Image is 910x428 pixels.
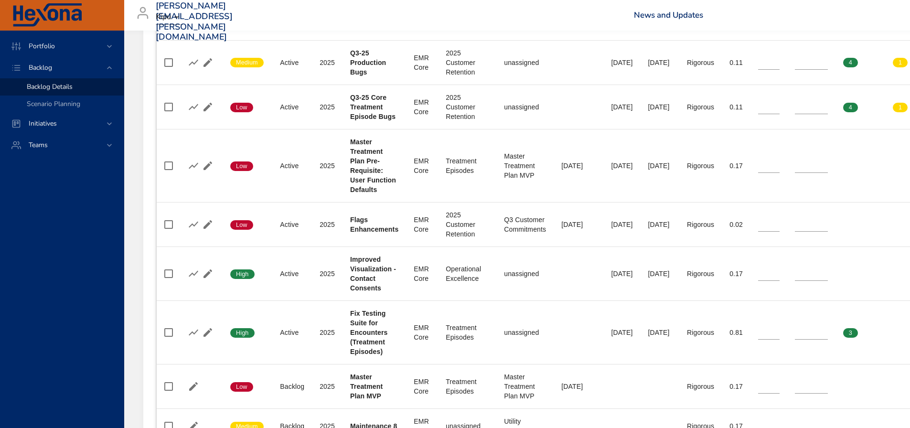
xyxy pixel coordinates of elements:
[21,119,64,128] span: Initiatives
[843,221,858,229] span: 0
[504,58,546,67] div: unassigned
[611,328,633,337] div: [DATE]
[280,382,304,391] div: Backlog
[230,270,255,278] span: High
[729,328,743,337] div: 0.81
[320,328,335,337] div: 2025
[320,220,335,229] div: 2025
[201,325,215,340] button: Edit Project Details
[414,323,430,342] div: EMR Core
[280,220,304,229] div: Active
[843,58,858,67] span: 4
[729,102,743,112] div: 0.11
[280,58,304,67] div: Active
[611,220,633,229] div: [DATE]
[186,217,201,232] button: Show Burnup
[446,377,489,396] div: Treatment Episodes
[843,270,858,278] span: 0
[687,58,714,67] div: Rigorous
[504,269,546,278] div: unassigned
[350,216,398,233] b: Flags Enhancements
[156,1,233,42] h3: [PERSON_NAME][EMAIL_ADDRESS][PERSON_NAME][DOMAIN_NAME]
[201,55,215,70] button: Edit Project Details
[893,270,908,278] span: 0
[21,63,60,72] span: Backlog
[414,97,430,117] div: EMR Core
[611,161,633,171] div: [DATE]
[320,382,335,391] div: 2025
[446,93,489,121] div: 2025 Customer Retention
[230,58,264,67] span: Medium
[611,269,633,278] div: [DATE]
[186,100,201,114] button: Show Burnup
[893,103,908,112] span: 1
[350,138,396,193] b: Master Treatment Plan Pre-Requisite: User Function Defaults
[350,256,396,292] b: Improved Visualization - Contact Consents
[648,58,672,67] div: [DATE]
[446,264,489,283] div: Operational Excellence
[504,102,546,112] div: unassigned
[687,269,714,278] div: Rigorous
[446,210,489,239] div: 2025 Customer Retention
[561,161,596,171] div: [DATE]
[21,140,55,150] span: Teams
[729,269,743,278] div: 0.17
[21,42,63,51] span: Portfolio
[280,269,304,278] div: Active
[687,220,714,229] div: Rigorous
[687,102,714,112] div: Rigorous
[280,328,304,337] div: Active
[201,159,215,173] button: Edit Project Details
[11,3,83,27] img: Hexona
[611,58,633,67] div: [DATE]
[230,383,253,391] span: Low
[611,102,633,112] div: [DATE]
[648,269,672,278] div: [DATE]
[893,58,908,67] span: 1
[280,161,304,171] div: Active
[350,49,386,76] b: Q3-25 Production Bugs
[350,310,388,355] b: Fix Testing Suite for Encounters (Treatment Episodes)
[201,267,215,281] button: Edit Project Details
[446,323,489,342] div: Treatment Episodes
[729,161,743,171] div: 0.17
[320,269,335,278] div: 2025
[504,151,546,180] div: Master Treatment Plan MVP
[414,53,430,72] div: EMR Core
[186,325,201,340] button: Show Burnup
[186,379,201,394] button: Edit Project Details
[186,267,201,281] button: Show Burnup
[648,220,672,229] div: [DATE]
[414,215,430,234] div: EMR Core
[320,102,335,112] div: 2025
[893,329,908,337] span: 0
[156,10,182,25] div: Kipu
[201,100,215,114] button: Edit Project Details
[504,215,546,234] div: Q3 Customer Commitments
[687,161,714,171] div: Rigorous
[504,328,546,337] div: unassigned
[201,217,215,232] button: Edit Project Details
[230,162,253,171] span: Low
[648,328,672,337] div: [DATE]
[634,10,703,21] a: News and Updates
[27,82,73,91] span: Backlog Details
[729,382,743,391] div: 0.17
[186,55,201,70] button: Show Burnup
[230,329,255,337] span: High
[561,220,596,229] div: [DATE]
[320,58,335,67] div: 2025
[446,48,489,77] div: 2025 Customer Retention
[893,162,908,171] span: 0
[687,382,714,391] div: Rigorous
[414,264,430,283] div: EMR Core
[843,329,858,337] span: 3
[350,373,383,400] b: Master Treatment Plan MVP
[561,382,596,391] div: [DATE]
[648,161,672,171] div: [DATE]
[843,162,858,171] span: 0
[230,103,253,112] span: Low
[27,99,80,108] span: Scenario Planning
[893,221,908,229] span: 0
[414,377,430,396] div: EMR Core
